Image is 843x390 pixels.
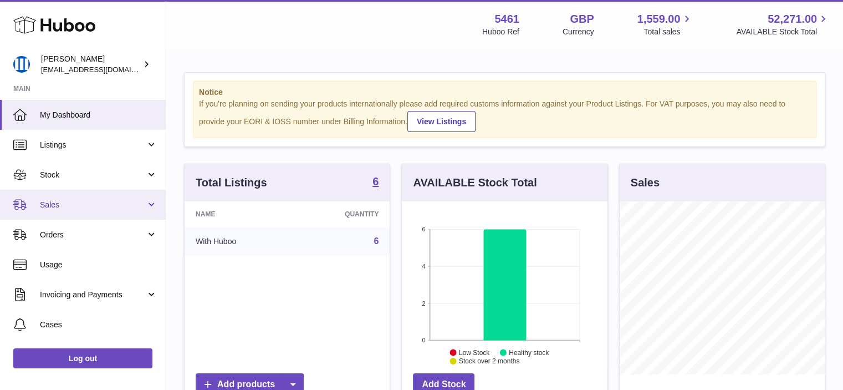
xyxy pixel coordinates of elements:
strong: 5461 [494,12,519,27]
a: View Listings [407,111,476,132]
span: My Dashboard [40,110,157,120]
div: Currency [563,27,594,37]
div: Huboo Ref [482,27,519,37]
span: Orders [40,230,146,240]
text: 0 [422,337,426,343]
strong: Notice [199,87,810,98]
div: If you're planning on sending your products internationally please add required customs informati... [199,99,810,132]
a: 6 [374,236,379,246]
td: With Huboo [185,227,293,256]
h3: AVAILABLE Stock Total [413,175,537,190]
div: [PERSON_NAME] [41,54,141,75]
span: [EMAIL_ADDRESS][DOMAIN_NAME] [41,65,163,74]
a: 1,559.00 Total sales [637,12,693,37]
a: Log out [13,348,152,368]
a: 6 [372,176,379,189]
span: Sales [40,200,146,210]
text: Low Stock [459,348,490,356]
h3: Total Listings [196,175,267,190]
span: Usage [40,260,157,270]
span: Invoicing and Payments [40,290,146,300]
span: Cases [40,320,157,330]
text: 4 [422,263,426,270]
text: 6 [422,226,426,232]
text: Stock over 2 months [459,357,519,365]
strong: GBP [570,12,594,27]
a: 52,271.00 AVAILABLE Stock Total [736,12,830,37]
span: 1,559.00 [637,12,681,27]
text: 2 [422,300,426,306]
span: AVAILABLE Stock Total [736,27,830,37]
span: 52,271.00 [768,12,817,27]
h3: Sales [631,175,660,190]
text: Healthy stock [509,348,549,356]
span: Total sales [643,27,693,37]
span: Stock [40,170,146,180]
strong: 6 [372,176,379,187]
span: Listings [40,140,146,150]
img: oksana@monimoto.com [13,56,30,73]
th: Name [185,201,293,227]
th: Quantity [293,201,390,227]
